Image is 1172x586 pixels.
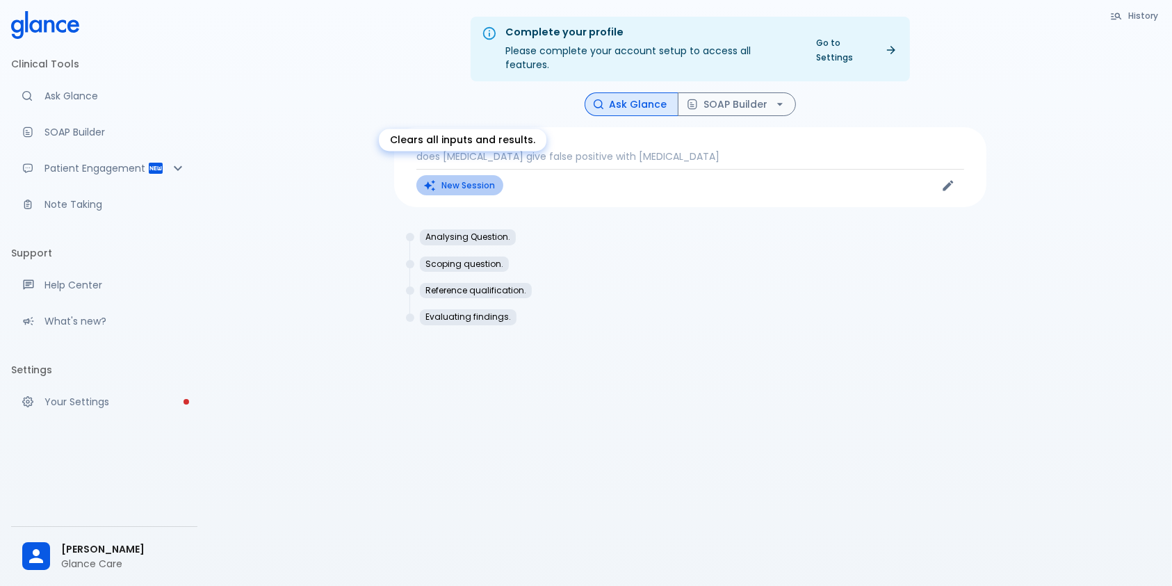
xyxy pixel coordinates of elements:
[425,312,511,322] p: Evaluating findings.
[11,47,197,81] li: Clinical Tools
[808,33,904,67] a: Go to Settings
[11,306,197,336] div: Recent updates and feature releases
[11,189,197,220] a: Advanced note-taking
[585,92,678,117] button: Ask Glance
[416,175,503,195] button: Clears all inputs and results.
[44,161,147,175] p: Patient Engagement
[44,197,186,211] p: Note Taking
[44,314,186,328] p: What's new?
[938,175,959,196] button: Edit
[44,278,186,292] p: Help Center
[11,236,197,270] li: Support
[425,259,503,269] p: Scoping question.
[505,25,797,40] div: Complete your profile
[61,542,186,557] span: [PERSON_NAME]
[1103,6,1166,26] button: History
[11,117,197,147] a: Docugen: Compose a clinical documentation in seconds
[416,149,964,163] p: does [MEDICAL_DATA] give false positive with [MEDICAL_DATA]
[44,395,186,409] p: Your Settings
[678,92,796,117] button: SOAP Builder
[44,89,186,103] p: Ask Glance
[425,286,526,295] p: Reference qualification.
[11,153,197,184] div: Patient Reports & Referrals
[505,21,797,77] div: Please complete your account setup to access all features.
[425,232,510,242] p: Analysing Question.
[11,532,197,580] div: [PERSON_NAME]Glance Care
[44,125,186,139] p: SOAP Builder
[61,557,186,571] p: Glance Care
[11,353,197,386] li: Settings
[11,270,197,300] a: Get help from our support team
[11,81,197,111] a: Moramiz: Find ICD10AM codes instantly
[11,386,197,417] a: Please complete account setup
[379,129,546,151] div: Clears all inputs and results.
